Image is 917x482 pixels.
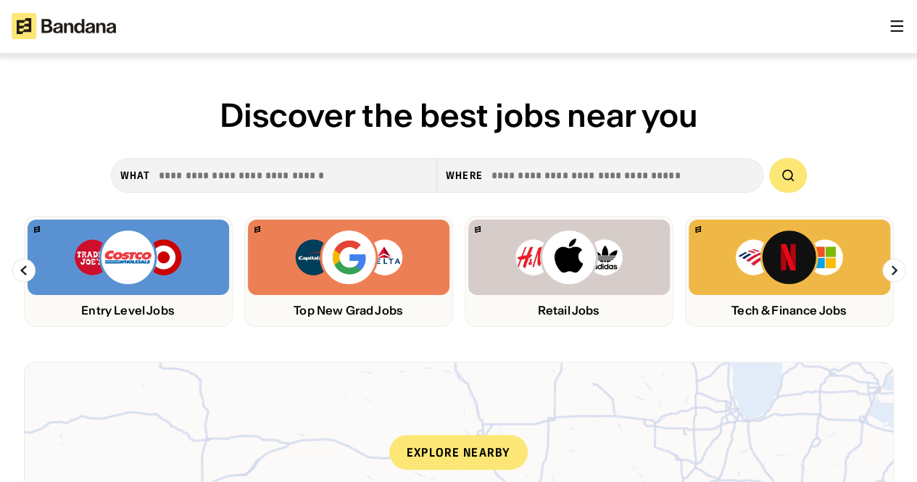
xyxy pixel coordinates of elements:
div: Top New Grad Jobs [248,304,449,317]
a: Bandana logoBank of America, Netflix, Microsoft logosTech & Finance Jobs [685,216,894,327]
a: Bandana logoCapital One, Google, Delta logosTop New Grad Jobs [244,216,453,327]
img: H&M, Apply, Adidas logos [514,228,624,286]
img: Bandana logo [475,226,481,233]
img: Bandana logo [695,226,701,233]
img: Left Arrow [12,259,36,282]
a: Bandana logoTrader Joe’s, Costco, Target logosEntry Level Jobs [24,216,233,327]
img: Capital One, Google, Delta logos [294,228,404,286]
div: what [120,169,150,182]
div: Entry Level Jobs [28,304,229,317]
img: Bandana logo [254,226,260,233]
div: Retail Jobs [468,304,670,317]
img: Right Arrow [882,259,905,282]
span: Discover the best jobs near you [220,95,698,136]
img: Trader Joe’s, Costco, Target logos [73,228,183,286]
div: Where [446,169,483,182]
img: Bandana logo [34,226,40,233]
div: Explore nearby [389,435,528,470]
img: Bandana logotype [12,13,116,39]
div: Tech & Finance Jobs [689,304,890,317]
a: Bandana logoH&M, Apply, Adidas logosRetail Jobs [465,216,673,327]
img: Bank of America, Netflix, Microsoft logos [734,228,844,286]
